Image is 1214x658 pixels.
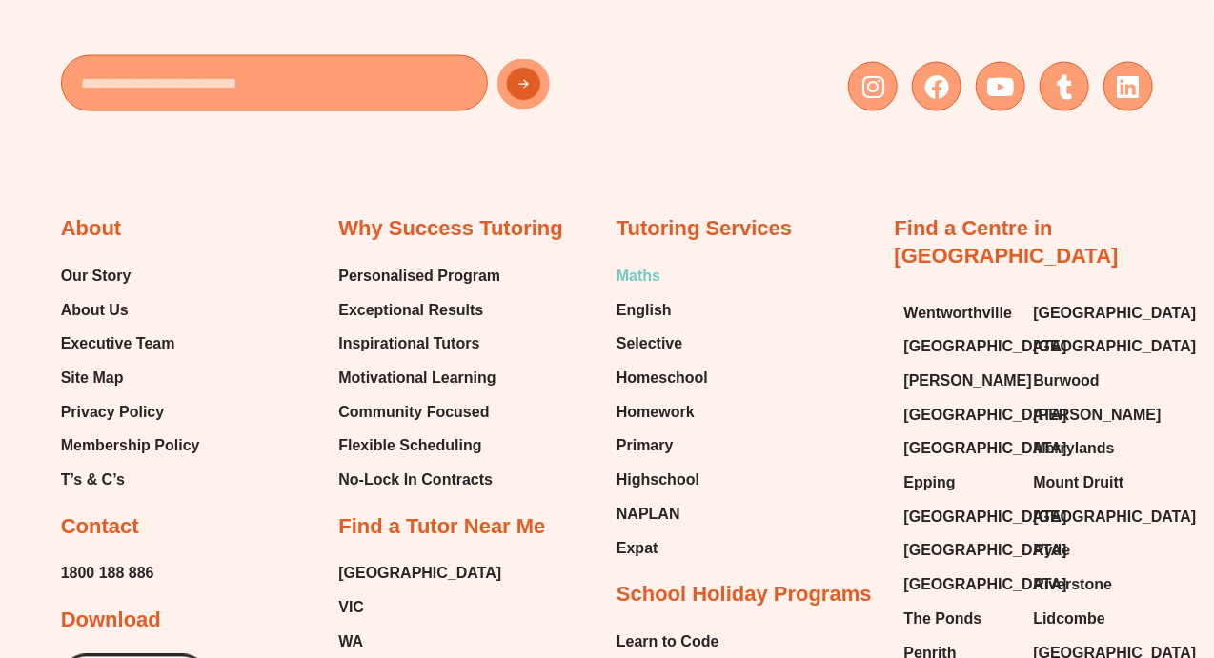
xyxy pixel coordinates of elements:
[338,263,500,291] a: Personalised Program
[1033,368,1143,396] a: Burwood
[61,432,200,461] a: Membership Policy
[1033,435,1114,464] span: Merrylands
[617,535,708,564] a: Expat
[617,263,660,291] span: Maths
[1033,402,1143,430] a: [PERSON_NAME]
[61,330,200,359] a: Executive Team
[61,297,200,326] a: About Us
[904,333,1067,362] span: [GEOGRAPHIC_DATA]
[338,399,500,428] a: Community Focused
[338,399,489,428] span: Community Focused
[617,399,708,428] a: Homework
[61,399,200,428] a: Privacy Policy
[617,297,672,326] span: English
[338,330,479,359] span: Inspirational Tutors
[904,300,1013,329] span: Wentworthville
[904,435,1015,464] a: [GEOGRAPHIC_DATA]
[617,432,674,461] span: Primary
[61,330,175,359] span: Executive Team
[617,467,708,495] a: Highschool
[904,402,1067,430] span: [GEOGRAPHIC_DATA]
[1033,333,1196,362] span: [GEOGRAPHIC_DATA]
[904,368,1032,396] span: [PERSON_NAME]
[61,263,200,291] a: Our Story
[338,628,363,657] span: WA
[1033,300,1143,329] a: [GEOGRAPHIC_DATA]
[617,467,699,495] span: Highschool
[61,560,154,588] a: 1800 188 886
[895,217,1119,269] a: Find a Centre in [GEOGRAPHIC_DATA]
[61,216,122,244] h2: About
[617,535,658,564] span: Expat
[61,467,200,495] a: T’s & C’s
[338,628,501,657] a: WA
[61,399,165,428] span: Privacy Policy
[617,501,708,529] a: NAPLAN
[617,628,719,657] span: Learn to Code
[617,399,695,428] span: Homework
[61,608,161,635] h2: Download
[61,297,129,326] span: About Us
[338,432,481,461] span: Flexible Scheduling
[61,263,132,291] span: Our Story
[338,560,501,588] a: [GEOGRAPHIC_DATA]
[61,55,597,121] form: New Form
[897,444,1214,658] iframe: Chat Widget
[338,594,501,623] a: VIC
[1033,300,1196,329] span: [GEOGRAPHIC_DATA]
[904,402,1015,430] a: [GEOGRAPHIC_DATA]
[338,514,545,542] h2: Find a Tutor Near Me
[617,263,708,291] a: Maths
[617,216,792,244] h2: Tutoring Services
[338,594,364,623] span: VIC
[617,432,708,461] a: Primary
[338,467,500,495] a: No-Lock In Contracts
[617,628,735,657] a: Learn to Code
[338,297,500,326] a: Exceptional Results
[61,514,139,542] h2: Contact
[617,330,708,359] a: Selective
[338,467,493,495] span: No-Lock In Contracts
[338,330,500,359] a: Inspirational Tutors
[617,330,682,359] span: Selective
[1033,402,1161,430] span: [PERSON_NAME]
[617,501,680,529] span: NAPLAN
[61,467,125,495] span: T’s & C’s
[1033,435,1143,464] a: Merrylands
[338,297,483,326] span: Exceptional Results
[61,365,124,393] span: Site Map
[904,300,1015,329] a: Wentworthville
[904,333,1015,362] a: [GEOGRAPHIC_DATA]
[338,216,563,244] h2: Why Success Tutoring
[338,365,500,393] a: Motivational Learning
[617,297,708,326] a: English
[904,368,1015,396] a: [PERSON_NAME]
[338,365,496,393] span: Motivational Learning
[61,365,200,393] a: Site Map
[1033,333,1143,362] a: [GEOGRAPHIC_DATA]
[617,582,872,609] h2: School Holiday Programs
[904,435,1067,464] span: [GEOGRAPHIC_DATA]
[1033,368,1099,396] span: Burwood
[338,432,500,461] a: Flexible Scheduling
[617,365,708,393] a: Homeschool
